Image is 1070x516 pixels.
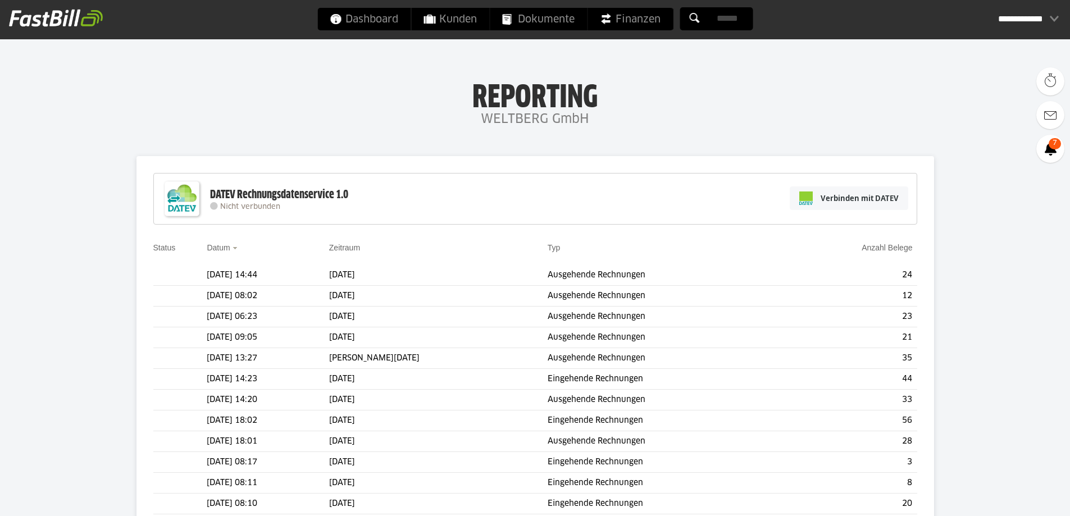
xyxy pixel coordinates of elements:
[784,494,917,514] td: 20
[490,8,587,30] a: Dokumente
[424,8,477,30] span: Kunden
[329,390,548,410] td: [DATE]
[548,369,784,390] td: Eingehende Rechnungen
[548,243,561,252] a: Typ
[329,431,548,452] td: [DATE]
[329,307,548,327] td: [DATE]
[329,327,548,348] td: [DATE]
[329,286,548,307] td: [DATE]
[207,494,329,514] td: [DATE] 08:10
[784,431,917,452] td: 28
[784,286,917,307] td: 12
[784,327,917,348] td: 21
[548,286,784,307] td: Ausgehende Rechnungen
[588,8,673,30] a: Finanzen
[548,410,784,431] td: Eingehende Rechnungen
[207,327,329,348] td: [DATE] 09:05
[784,410,917,431] td: 56
[862,243,912,252] a: Anzahl Belege
[502,8,575,30] span: Dokumente
[1049,138,1061,149] span: 7
[329,410,548,431] td: [DATE]
[984,482,1059,510] iframe: Öffnet ein Widget, in dem Sie weitere Informationen finden
[329,369,548,390] td: [DATE]
[411,8,489,30] a: Kunden
[548,348,784,369] td: Ausgehende Rechnungen
[330,8,398,30] span: Dashboard
[207,265,329,286] td: [DATE] 14:44
[220,203,280,211] span: Nicht verbunden
[784,265,917,286] td: 24
[207,286,329,307] td: [DATE] 08:02
[207,431,329,452] td: [DATE] 18:01
[329,494,548,514] td: [DATE]
[548,494,784,514] td: Eingehende Rechnungen
[207,348,329,369] td: [DATE] 13:27
[548,390,784,410] td: Ausgehende Rechnungen
[207,369,329,390] td: [DATE] 14:23
[548,307,784,327] td: Ausgehende Rechnungen
[329,243,360,252] a: Zeitraum
[548,473,784,494] td: Eingehende Rechnungen
[821,193,899,204] span: Verbinden mit DATEV
[329,452,548,473] td: [DATE]
[207,410,329,431] td: [DATE] 18:02
[153,243,176,252] a: Status
[207,452,329,473] td: [DATE] 08:17
[210,188,348,202] div: DATEV Rechnungsdatenservice 1.0
[799,191,813,205] img: pi-datev-logo-farbig-24.svg
[207,473,329,494] td: [DATE] 08:11
[548,327,784,348] td: Ausgehende Rechnungen
[207,243,230,252] a: Datum
[9,9,103,27] img: fastbill_logo_white.png
[548,431,784,452] td: Ausgehende Rechnungen
[784,307,917,327] td: 23
[784,369,917,390] td: 44
[317,8,411,30] a: Dashboard
[790,186,908,210] a: Verbinden mit DATEV
[329,265,548,286] td: [DATE]
[160,176,204,221] img: DATEV-Datenservice Logo
[329,473,548,494] td: [DATE]
[548,265,784,286] td: Ausgehende Rechnungen
[207,390,329,410] td: [DATE] 14:20
[784,473,917,494] td: 8
[329,348,548,369] td: [PERSON_NAME][DATE]
[600,8,661,30] span: Finanzen
[548,452,784,473] td: Eingehende Rechnungen
[207,307,329,327] td: [DATE] 06:23
[784,452,917,473] td: 3
[784,390,917,410] td: 33
[1036,135,1064,163] a: 7
[112,79,958,108] h1: Reporting
[784,348,917,369] td: 35
[233,247,240,249] img: sort_desc.gif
